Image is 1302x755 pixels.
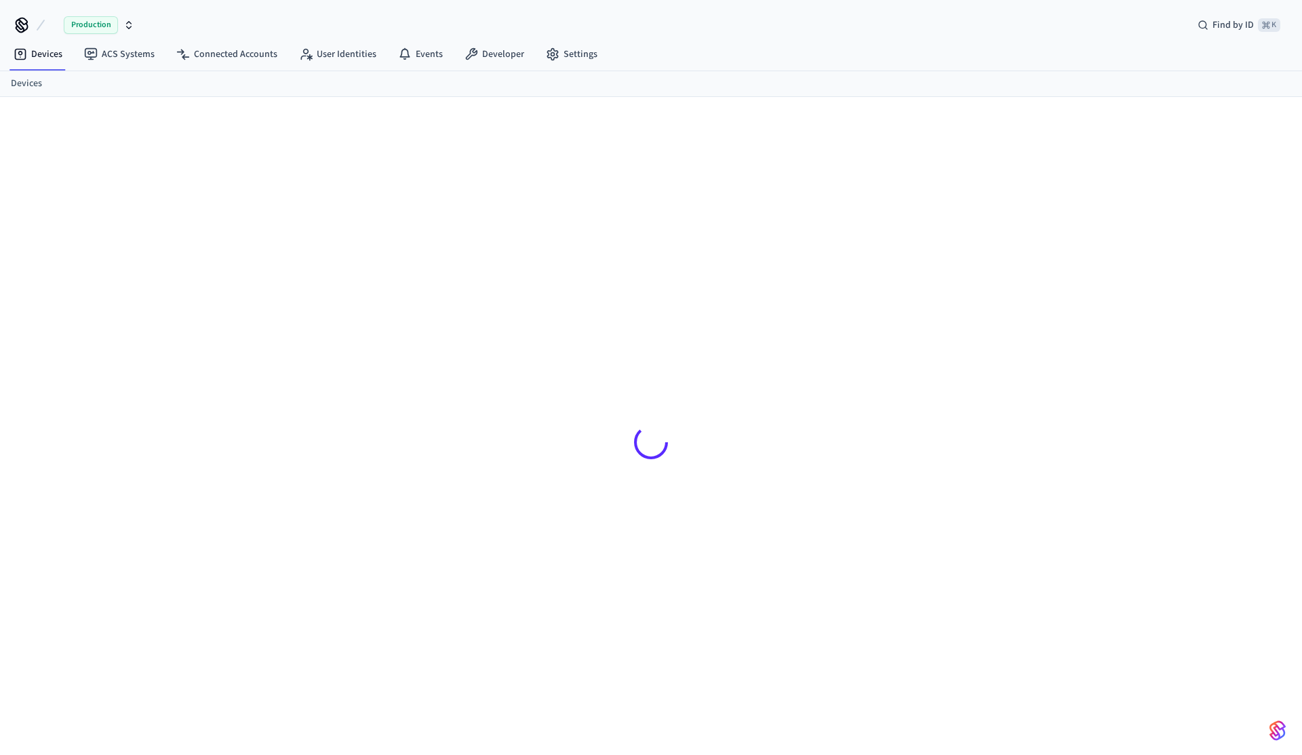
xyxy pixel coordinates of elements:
[454,42,535,66] a: Developer
[535,42,608,66] a: Settings
[1258,18,1280,32] span: ⌘ K
[387,42,454,66] a: Events
[1212,18,1254,32] span: Find by ID
[165,42,288,66] a: Connected Accounts
[1187,13,1291,37] div: Find by ID⌘ K
[73,42,165,66] a: ACS Systems
[288,42,387,66] a: User Identities
[11,77,42,91] a: Devices
[1269,720,1286,741] img: SeamLogoGradient.69752ec5.svg
[64,16,118,34] span: Production
[3,42,73,66] a: Devices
